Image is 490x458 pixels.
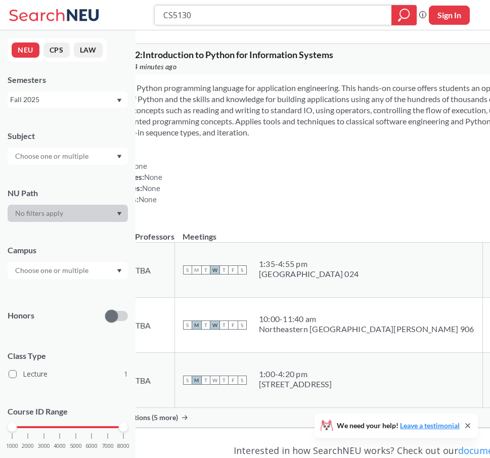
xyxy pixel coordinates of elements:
[398,8,410,22] svg: magnifying glass
[259,314,474,324] div: 10:00 - 11:40 am
[201,265,210,274] span: T
[117,269,122,273] svg: Dropdown arrow
[129,161,147,170] span: None
[102,443,114,449] span: 7000
[127,298,174,353] td: TBA
[219,320,229,330] span: T
[106,61,177,72] span: Updated 4 minutes ago
[201,376,210,385] span: T
[229,376,238,385] span: F
[183,265,192,274] span: S
[8,262,128,279] div: Dropdown arrow
[400,421,460,430] a: Leave a testimonial
[142,184,160,193] span: None
[259,379,332,389] div: [STREET_ADDRESS]
[238,265,247,274] span: S
[219,265,229,274] span: T
[259,324,474,334] div: Northeastern [GEOGRAPHIC_DATA][PERSON_NAME] 906
[85,443,98,449] span: 6000
[8,310,34,322] p: Honors
[54,443,66,449] span: 4000
[10,264,95,277] input: Choose one or multiple
[8,74,128,85] div: Semesters
[8,91,128,108] div: Fall 2025Dropdown arrow
[210,376,219,385] span: W
[201,320,210,330] span: T
[192,320,201,330] span: M
[259,269,359,279] div: [GEOGRAPHIC_DATA] 024
[8,188,128,199] div: NU Path
[259,369,332,379] div: 1:00 - 4:20 pm
[259,259,359,269] div: 1:35 - 4:55 pm
[229,265,238,274] span: F
[117,155,122,159] svg: Dropdown arrow
[162,7,384,24] input: Class, professor, course number, "phrase"
[127,221,174,243] th: Professors
[117,212,122,216] svg: Dropdown arrow
[429,6,470,25] button: Sign In
[8,148,128,165] div: Dropdown arrow
[10,94,116,105] div: Fall 2025
[8,350,128,361] span: Class Type
[139,195,157,204] span: None
[337,422,460,429] span: We need your help!
[192,265,201,274] span: M
[144,172,162,181] span: None
[8,205,128,222] div: Dropdown arrow
[43,42,70,58] button: CPS
[174,221,482,243] th: Meetings
[96,49,333,60] span: INFO 5002 : Introduction to Python for Information Systems
[22,443,34,449] span: 2000
[183,376,192,385] span: S
[229,320,238,330] span: F
[74,42,103,58] button: LAW
[12,42,39,58] button: NEU
[117,99,122,103] svg: Dropdown arrow
[117,443,129,449] span: 8000
[96,413,178,422] span: Show all sections (5 more)
[10,150,95,162] input: Choose one or multiple
[127,353,174,408] td: TBA
[192,376,201,385] span: M
[6,443,18,449] span: 1000
[210,265,219,274] span: W
[219,376,229,385] span: T
[391,5,417,25] div: magnifying glass
[238,320,247,330] span: S
[8,406,128,418] p: Course ID Range
[38,443,50,449] span: 3000
[183,320,192,330] span: S
[9,368,128,381] label: Lecture
[70,443,82,449] span: 5000
[124,369,128,380] span: 1
[8,245,128,256] div: Campus
[238,376,247,385] span: S
[210,320,219,330] span: W
[8,130,128,142] div: Subject
[127,243,174,298] td: TBA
